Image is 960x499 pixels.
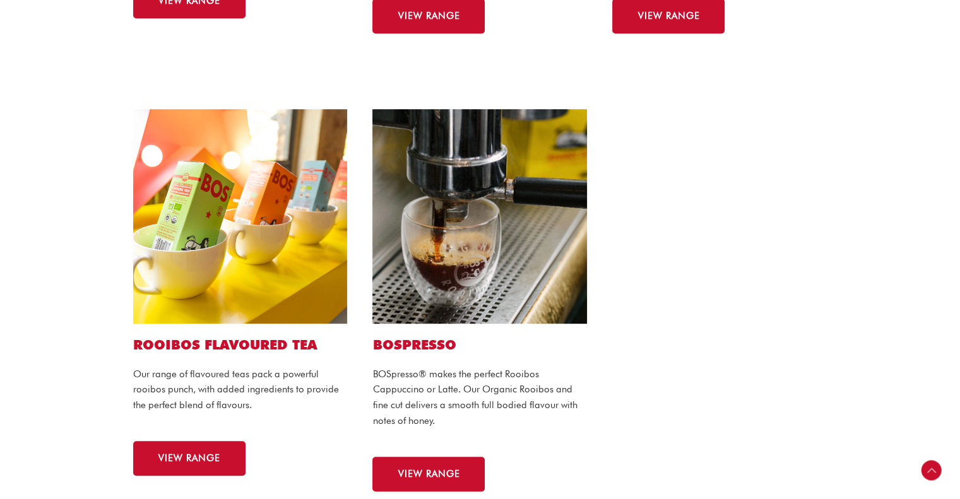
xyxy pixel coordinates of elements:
[133,368,339,411] span: Our range of flavoured teas pack a powerful rooibos punch, with added ingredients to provide the ...
[372,457,485,491] a: VIEW RANGE
[398,469,459,479] span: VIEW RANGE
[637,11,699,21] span: VIEW RANGE
[133,336,348,353] h2: ROOIBOS FLAVOURED TEA
[372,367,587,429] p: BOSpresso® makes the perfect Rooibos Cappuccino or Latte. Our Organic Rooibos and fine cut delive...
[133,441,246,476] a: VIEW RANGE
[372,336,587,353] h2: BOSPRESSO
[398,11,459,21] span: VIEW RANGE
[158,454,220,463] span: VIEW RANGE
